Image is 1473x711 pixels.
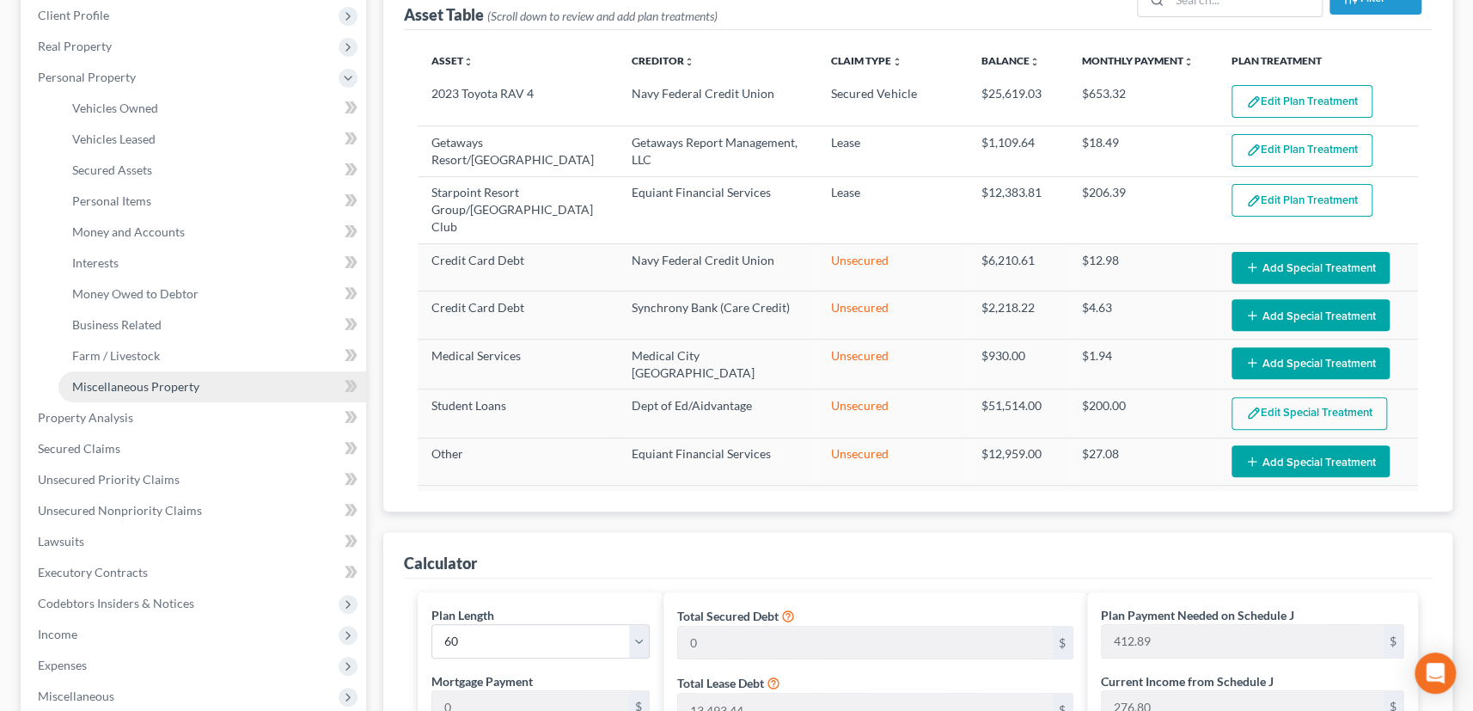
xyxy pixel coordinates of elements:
button: Edit Special Treatment [1232,397,1387,430]
a: Assetunfold_more [431,54,474,67]
span: Lawsuits [38,534,84,549]
td: Medical Services [418,486,618,533]
button: Edit Plan Treatment [1232,134,1372,167]
img: edit-pencil-c1479a1de80d8dea1e2430c2f745a3c6a07e9d7aa2eeffe225670001d78357a8.svg [1246,143,1261,157]
td: Navy Federal Credit Union [617,78,817,126]
td: Credit Card Debt [418,244,618,291]
td: $12,959.00 [968,438,1067,485]
td: Lease [817,126,968,176]
span: Farm / Livestock [72,348,160,363]
td: $1.94 [1067,339,1218,389]
button: Add Special Treatment [1232,347,1390,379]
span: Property Analysis [38,410,133,425]
td: 2023 Toyota RAV 4 [418,78,618,126]
td: $178.91 [968,486,1067,533]
span: Real Property [38,39,112,53]
td: Starpoint Resort Group/[GEOGRAPHIC_DATA] Club [418,176,618,243]
a: Unsecured Priority Claims [24,464,366,495]
a: Monthly Paymentunfold_more [1081,54,1193,67]
th: Plan Treatment [1218,44,1418,78]
td: $12,383.81 [968,176,1067,243]
td: $18.49 [1067,126,1218,176]
td: $27.08 [1067,438,1218,485]
a: Vehicles Leased [58,124,366,155]
span: Unsecured Priority Claims [38,472,180,487]
td: Secured Vehicle [817,78,968,126]
a: Miscellaneous Property [58,371,366,402]
img: edit-pencil-c1479a1de80d8dea1e2430c2f745a3c6a07e9d7aa2eeffe225670001d78357a8.svg [1246,406,1261,420]
input: 0.00 [1102,625,1383,658]
td: Getaways Report Management, LLC [617,126,817,176]
td: $930.00 [968,339,1067,389]
a: Balanceunfold_more [981,54,1040,67]
button: Edit Plan Treatment [1232,184,1372,217]
td: Unsecured [817,244,968,291]
span: Codebtors Insiders & Notices [38,596,194,610]
span: (Scroll down to review and add plan treatments) [487,9,718,23]
button: Edit Plan Treatment [1232,85,1372,118]
span: Interests [72,255,119,270]
a: Interests [58,248,366,279]
div: $ [1052,627,1073,659]
td: $206.39 [1067,176,1218,243]
a: Unsecured Nonpriority Claims [24,495,366,526]
span: Executory Contracts [38,565,148,579]
td: Envision Physician Services [617,486,817,533]
td: Credit Card Debt [418,291,618,339]
a: Executory Contracts [24,557,366,588]
div: Calculator [404,553,477,573]
td: $2,218.22 [968,291,1067,339]
td: Unsecured [817,389,968,438]
span: Client Profile [38,8,109,22]
td: $25,619.03 [968,78,1067,126]
a: Secured Assets [58,155,366,186]
span: Miscellaneous [38,689,114,703]
a: Secured Claims [24,433,366,464]
span: Vehicles Owned [72,101,158,115]
span: Unsecured Nonpriority Claims [38,503,202,518]
td: Student Loans [418,389,618,438]
td: $1,109.64 [968,126,1067,176]
a: Claim Typeunfold_more [831,54,902,67]
div: Asset Table [404,4,718,25]
label: Plan Length [431,606,494,624]
span: Money and Accounts [72,224,185,239]
a: Farm / Livestock [58,340,366,371]
a: Property Analysis [24,402,366,433]
td: Equiant Financial Services [617,176,817,243]
button: Add Special Treatment [1232,299,1390,331]
div: Open Intercom Messenger [1415,653,1456,694]
button: Add Special Treatment [1232,445,1390,477]
i: unfold_more [1183,57,1193,67]
span: Business Related [72,317,162,332]
span: Miscellaneous Property [72,379,199,394]
td: Medical Services [418,339,618,389]
a: Lawsuits [24,526,366,557]
i: unfold_more [1030,57,1040,67]
td: Navy Federal Credit Union [617,244,817,291]
td: $653.32 [1067,78,1218,126]
img: edit-pencil-c1479a1de80d8dea1e2430c2f745a3c6a07e9d7aa2eeffe225670001d78357a8.svg [1246,95,1261,109]
td: Medical City [GEOGRAPHIC_DATA] [617,339,817,389]
i: unfold_more [463,57,474,67]
td: Getaways Resort/[GEOGRAPHIC_DATA] [418,126,618,176]
span: Income [38,627,77,641]
span: Personal Items [72,193,151,208]
label: Total Lease Debt [677,674,764,692]
td: Other [418,438,618,485]
label: Plan Payment Needed on Schedule J [1101,606,1294,624]
div: $ [1383,625,1403,658]
td: Unsecured [817,486,968,533]
button: Add Special Treatment [1232,252,1390,284]
i: unfold_more [891,57,902,67]
label: Current Income from Schedule J [1101,672,1274,690]
a: Personal Items [58,186,366,217]
label: Mortgage Payment [431,672,533,690]
span: Expenses [38,658,87,672]
a: Money Owed to Debtor [58,279,366,310]
span: Personal Property [38,70,136,84]
td: Equiant Financial Services [617,438,817,485]
a: Vehicles Owned [58,93,366,124]
img: edit-pencil-c1479a1de80d8dea1e2430c2f745a3c6a07e9d7aa2eeffe225670001d78357a8.svg [1246,193,1261,208]
a: Business Related [58,310,366,340]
